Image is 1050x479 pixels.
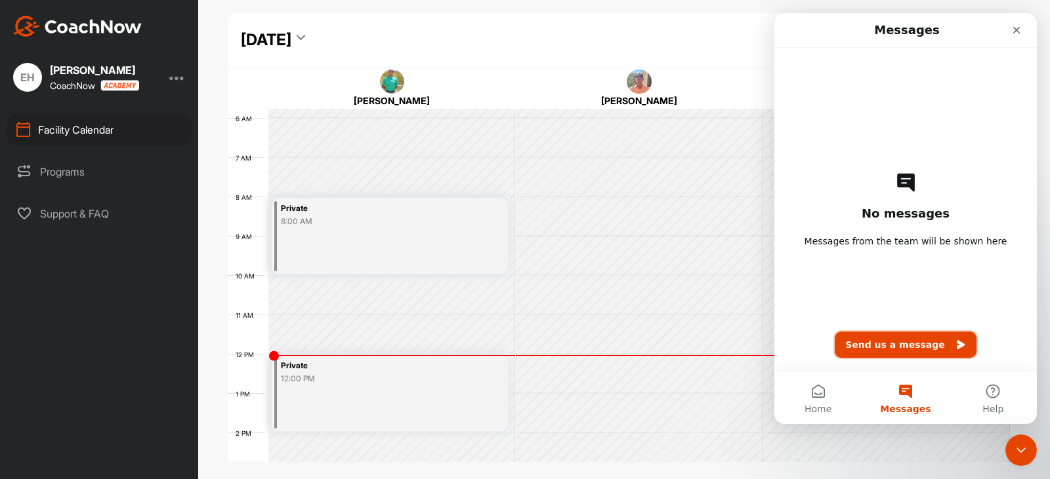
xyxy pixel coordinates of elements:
div: Private [281,358,465,374]
iframe: Intercom live chat [774,13,1037,424]
iframe: Intercom live chat [1005,434,1037,466]
div: [PERSON_NAME] [536,94,742,107]
div: 11 AM [228,311,266,319]
div: EH [13,63,42,92]
div: 2 PM [228,429,264,437]
div: [PERSON_NAME] [289,94,495,107]
div: 8:00 AM [281,216,465,227]
div: [DATE] [241,28,291,52]
img: CoachNow [13,16,142,37]
div: CoachNow [50,80,139,91]
div: 12:00 PM [281,373,465,385]
div: Programs [7,155,192,188]
div: 12 PM [228,351,267,358]
div: Private [281,201,465,216]
img: square_017db66955fc1534d1a2a5a2bf203780.jpg [627,69,652,94]
img: square_a46ac4f4ec101cf76bbee5dc33b5f0e3.jpg [380,69,405,94]
div: Facility Calendar [7,113,192,146]
div: 10 AM [228,272,268,280]
div: 9 AM [228,233,265,240]
div: [PERSON_NAME] [50,65,139,75]
div: 7 AM [228,154,264,162]
div: 6 AM [228,115,265,123]
div: Support & FAQ [7,197,192,230]
div: 8 AM [228,193,265,201]
img: CoachNow acadmey [100,80,139,91]
div: 1 PM [228,390,263,398]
